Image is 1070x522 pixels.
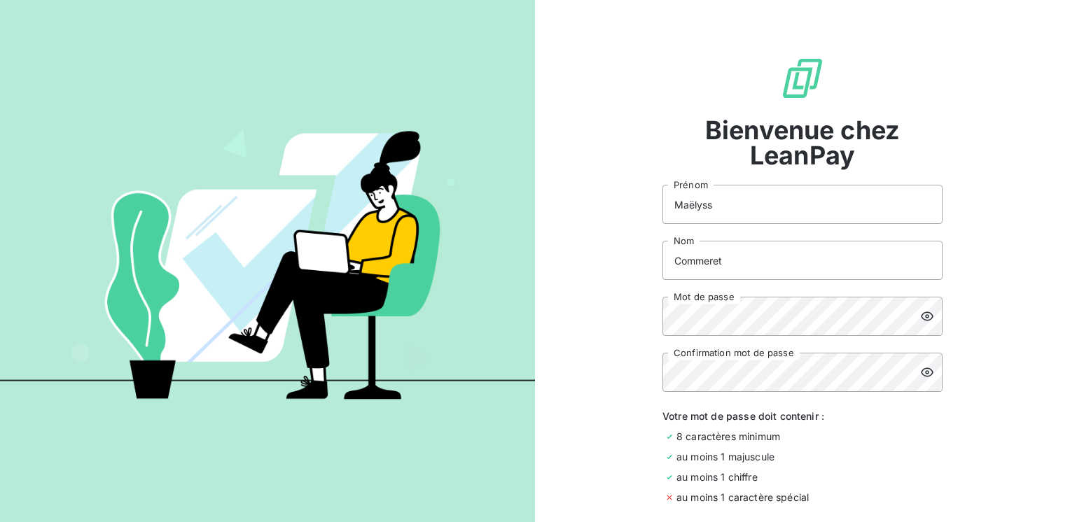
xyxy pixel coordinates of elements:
[662,185,943,224] input: placeholder
[676,470,758,484] span: au moins 1 chiffre
[780,56,825,101] img: logo sigle
[662,241,943,280] input: placeholder
[676,429,780,444] span: 8 caractères minimum
[662,118,943,168] span: Bienvenue chez LeanPay
[662,409,943,423] span: Votre mot de passe doit contenir :
[676,490,809,505] span: au moins 1 caractère spécial
[676,449,774,464] span: au moins 1 majuscule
